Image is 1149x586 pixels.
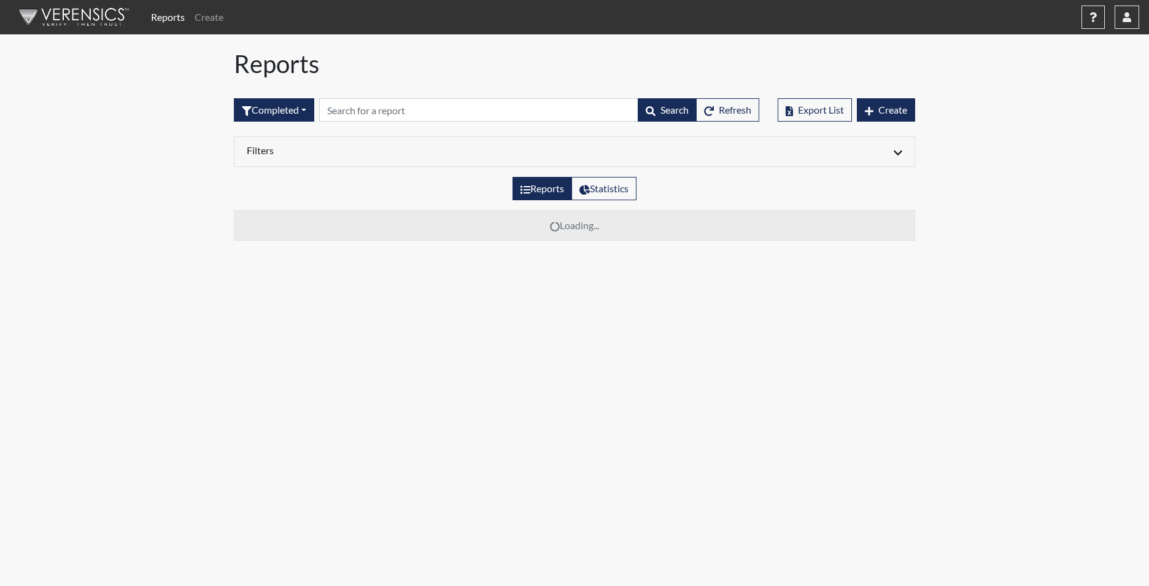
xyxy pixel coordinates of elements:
span: Export List [798,104,844,115]
div: Filter by interview status [234,98,314,122]
a: Create [190,5,228,29]
div: Click to expand/collapse filters [238,144,911,159]
button: Search [638,98,697,122]
button: Export List [778,98,852,122]
span: Create [878,104,907,115]
span: Search [660,104,689,115]
label: View the list of reports [513,177,572,200]
input: Search by Registration ID, Interview Number, or Investigation Name. [319,98,638,122]
span: Refresh [719,104,751,115]
button: Create [857,98,915,122]
a: Reports [146,5,190,29]
h6: Filters [247,144,565,156]
h1: Reports [234,49,915,79]
label: View statistics about completed interviews [571,177,636,200]
td: Loading... [234,211,915,241]
button: Refresh [696,98,759,122]
button: Completed [234,98,314,122]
